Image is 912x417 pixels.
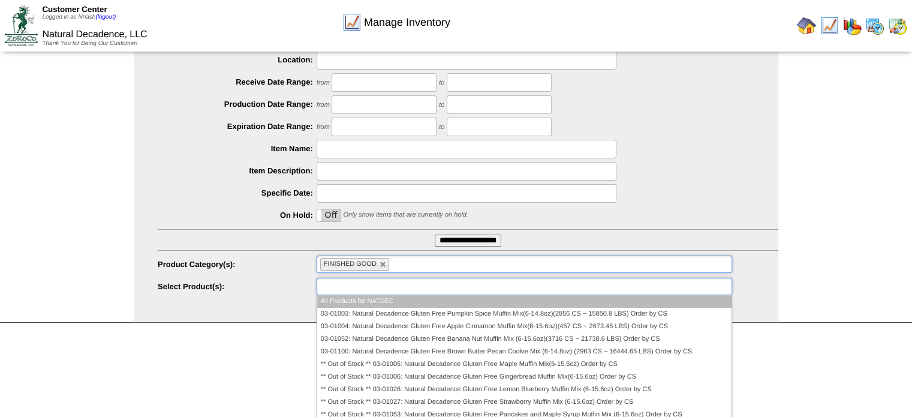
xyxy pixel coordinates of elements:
[888,16,907,35] img: calendarinout.gif
[797,16,816,35] img: home.gif
[317,346,732,358] li: 03-01100: Natural Decadence Gluten Free Brown Butter Pecan Cookie Mix (6-14.8oz) (2963 CS ~ 16444...
[158,122,317,131] label: Expiration Date Range:
[343,211,468,218] span: Only show items that are currently on hold.
[317,383,732,396] li: ** Out of Stock ** 03-01026: Natural Decadence Gluten Free Lemon Blueberry Muffin Mix (6-15.6oz) ...
[42,14,116,20] span: Logged in as Nnash
[439,79,444,86] span: to
[158,77,317,86] label: Receive Date Range:
[324,260,377,268] span: FINISHED GOOD
[317,333,732,346] li: 03-01052: Natural Decadence Gluten Free Banana Nut Muffin Mix (6-15.6oz)(3716 CS ~ 21738.6 LBS) O...
[317,396,732,409] li: ** Out of Stock ** 03-01027: Natural Decadence Gluten Free Strawberry Muffin Mix (6-15.6oz) Order...
[158,282,317,291] label: Select Product(s):
[158,166,317,175] label: Item Description:
[317,101,330,109] span: from
[5,5,38,46] img: ZoRoCo_Logo(Green%26Foil)%20jpg.webp
[439,124,444,131] span: to
[364,16,450,29] span: Manage Inventory
[158,144,317,153] label: Item Name:
[842,16,862,35] img: graph.gif
[42,5,107,14] span: Customer Center
[317,320,732,333] li: 03-01004: Natural Decadence Gluten Free Apple Cinnamon Muffin Mix(6-15.6oz)(457 CS ~ 2673.45 LBS)...
[439,101,444,109] span: to
[158,55,317,64] label: Location:
[317,358,732,371] li: ** Out of Stock ** 03-01005: Natural Decadence Gluten Free Maple Muffin Mix(6-15.6oz) Order by CS
[317,295,732,308] li: All Products for NATDEC
[865,16,884,35] img: calendarprod.gif
[42,29,147,40] span: Natural Decadence, LLC
[317,124,330,131] span: from
[317,371,732,383] li: ** Out of Stock ** 03-01006: Natural Decadence Gluten Free Gingerbread Muffin Mix(6-15.6oz) Order...
[42,40,137,47] span: Thank You for Being Our Customer!
[158,188,317,197] label: Specific Date:
[317,209,341,221] label: Off
[820,16,839,35] img: line_graph.gif
[158,260,317,269] label: Product Category(s):
[158,211,317,220] label: On Hold:
[95,14,116,20] a: (logout)
[342,13,362,32] img: line_graph.gif
[317,79,330,86] span: from
[317,308,732,320] li: 03-01003: Natural Decadence Gluten Free Pumpkin Spice Muffin Mix(6-14.8oz)(2856 CS ~ 15850.8 LBS)...
[158,100,317,109] label: Production Date Range:
[317,209,341,222] div: OnOff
